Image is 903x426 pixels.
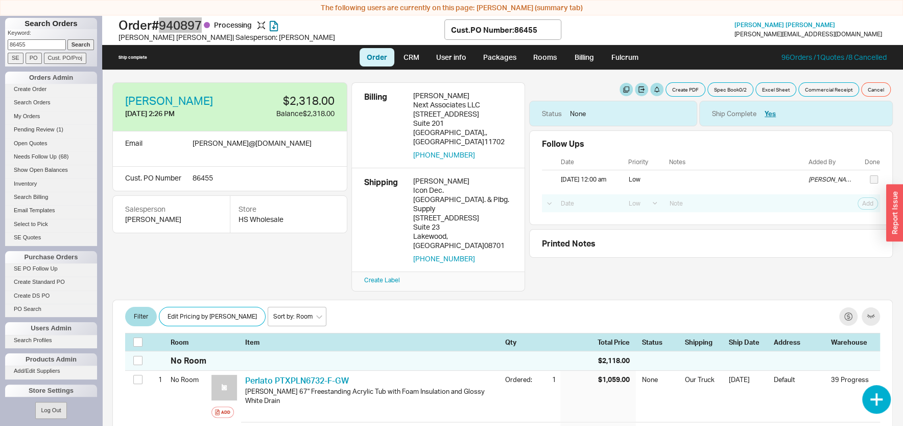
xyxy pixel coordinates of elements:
[831,375,872,384] div: 39 Progress
[44,53,86,63] input: Cust. PO/Proj
[477,3,583,12] span: [PERSON_NAME] (summary tab)
[669,159,806,166] div: Notes
[664,196,806,210] input: Note
[118,55,147,60] div: Ship complete
[542,109,562,118] div: Status
[193,173,313,183] div: 86455
[214,20,253,29] span: Processing
[413,128,512,146] div: [GEOGRAPHIC_DATA], , [GEOGRAPHIC_DATA] 11702
[862,199,873,208] span: Add
[642,338,679,347] div: Status
[171,338,207,347] div: Room
[118,32,444,42] div: [PERSON_NAME] [PERSON_NAME] | Salesperson: [PERSON_NAME]
[5,322,97,334] div: Users Admin
[125,307,157,326] button: Filter
[245,338,501,347] div: Item
[865,159,880,166] div: Done
[555,196,621,210] input: Date
[729,338,768,347] div: Ship Date
[59,153,69,160] span: ( 68 )
[125,108,228,119] div: [DATE] 2:26 PM
[598,338,636,347] div: Total Price
[604,48,646,66] a: Fulcrum
[451,25,537,35] div: Cust. PO Number : 86455
[5,366,97,376] a: Add/Edit Suppliers
[5,219,97,230] a: Select to Pick
[798,82,859,97] button: Commercial Receipt
[781,53,887,61] a: 96Orders /1Quotes /8 Cancelled
[14,153,57,160] span: Needs Follow Up
[526,48,564,66] a: Rooms
[729,375,768,391] div: [DATE]
[762,85,790,94] span: Excel Sheet
[125,95,213,106] a: [PERSON_NAME]
[542,139,584,148] div: Follow Ups
[5,97,97,108] a: Search Orders
[5,205,97,216] a: Email Templates
[125,173,184,183] div: Cust. PO Number
[171,371,207,388] div: No Room
[236,108,335,119] div: Balance $2,318.00
[561,159,621,166] div: Date
[672,85,699,94] span: Create PDF
[858,197,878,210] button: Add
[413,119,512,128] div: Suite 201
[125,204,218,214] div: Salesperson
[171,355,206,366] div: No Room
[413,150,475,160] button: [PHONE_NUMBER]
[413,176,512,186] div: [PERSON_NAME]
[5,84,97,95] a: Create Order
[538,375,556,384] div: 1
[505,375,538,384] div: Ordered:
[505,338,556,347] div: Qty
[5,232,97,243] a: SE Quotes
[413,213,512,222] div: [STREET_ADDRESS]
[809,176,856,183] div: [PERSON_NAME]
[5,335,97,346] a: Search Profiles
[5,72,97,84] div: Orders Admin
[236,95,335,106] div: $2,318.00
[118,18,444,32] h1: Order # 940897
[5,18,97,29] h1: Search Orders
[561,176,621,183] div: [DATE] 12:00 am
[734,31,882,38] div: [PERSON_NAME][EMAIL_ADDRESS][DOMAIN_NAME]
[809,159,856,166] div: Added By
[685,375,723,391] div: Our Truck
[5,263,97,274] a: SE PO Follow Up
[8,29,97,39] p: Keyword:
[476,48,524,66] a: Packages
[5,290,97,301] a: Create DS PO
[629,176,662,183] div: low
[5,165,97,175] a: Show Open Balances
[364,176,405,263] div: Shipping
[168,310,257,323] span: Edit Pricing by [PERSON_NAME]
[5,124,97,135] a: Pending Review(1)
[125,214,218,225] div: [PERSON_NAME]
[5,151,97,162] a: Needs Follow Up(68)
[3,3,900,13] div: The following users are currently on this page:
[714,85,747,94] span: Spec Book 0 / 2
[413,232,512,250] div: Lakewood , [GEOGRAPHIC_DATA] 08701
[774,338,825,347] div: Address
[5,251,97,263] div: Purchase Orders
[239,214,339,225] div: HS Wholesale
[14,126,55,132] span: Pending Review
[774,375,825,391] div: Default
[5,385,97,397] div: Store Settings
[364,276,400,284] a: Create Label
[542,238,880,249] div: Printed Notes
[221,408,230,416] div: Add
[35,402,66,419] button: Log Out
[666,82,705,97] button: Create PDF
[364,91,405,160] div: Billing
[570,109,586,118] div: None
[5,192,97,203] a: Search Billing
[413,222,512,232] div: Suite 23
[734,21,835,29] a: [PERSON_NAME] [PERSON_NAME]
[429,48,474,66] a: User info
[150,371,162,388] div: 1
[245,375,349,386] a: Perlato PTXPLN6732-F-GW
[707,82,753,97] button: Spec Book0/2
[642,375,679,391] div: None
